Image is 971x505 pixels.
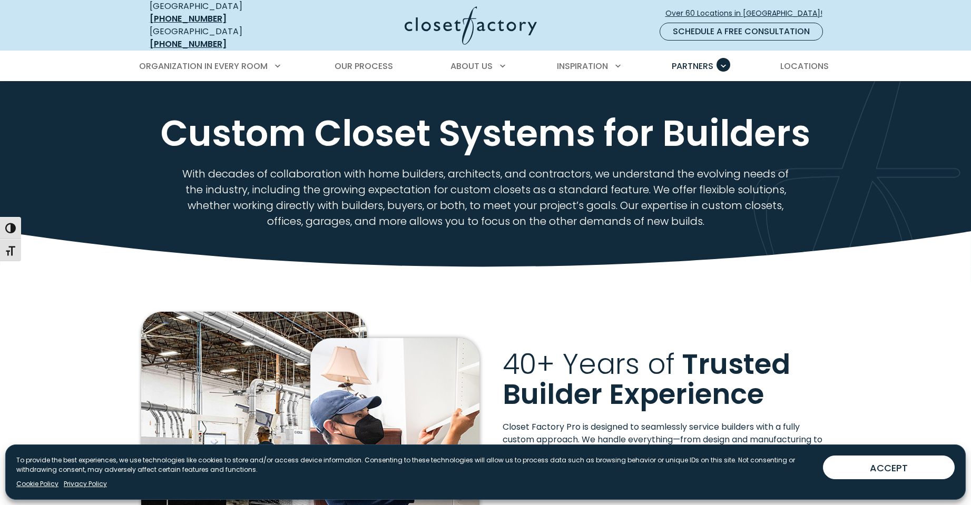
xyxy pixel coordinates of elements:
[150,25,302,51] div: [GEOGRAPHIC_DATA]
[503,344,675,384] span: 40+ Years of
[665,8,831,19] span: Over 60 Locations in [GEOGRAPHIC_DATA]!
[16,479,58,489] a: Cookie Policy
[557,60,608,72] span: Inspiration
[132,52,840,81] nav: Primary Menu
[780,60,829,72] span: Locations
[64,479,107,489] a: Privacy Policy
[150,13,227,25] a: [PHONE_NUMBER]
[16,456,815,474] p: To provide the best experiences, we use technologies like cookies to store and/or access device i...
[148,113,824,153] h1: Custom Closet Systems for Builders
[405,6,537,45] img: Closet Factory Logo
[335,60,393,72] span: Our Process
[672,60,713,72] span: Partners
[823,456,955,479] button: ACCEPT
[450,60,493,72] span: About Us
[503,421,830,497] p: Closet Factory Pro is designed to seamlessly service builders with a fully custom approach. We ha...
[503,344,790,414] span: Trusted Builder Experience
[665,4,831,23] a: Over 60 Locations in [GEOGRAPHIC_DATA]!
[139,60,268,72] span: Organization in Every Room
[660,23,823,41] a: Schedule a Free Consultation
[176,166,795,229] p: With decades of collaboration with home builders, architects, and contractors, we understand the ...
[150,38,227,50] a: [PHONE_NUMBER]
